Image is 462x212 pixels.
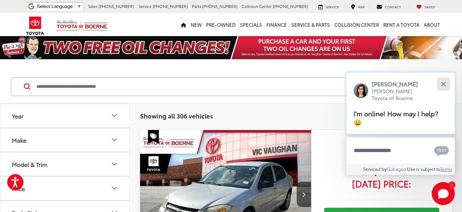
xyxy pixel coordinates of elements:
[12,137,26,143] div: Make
[77,4,82,9] span: ▼
[36,78,406,95] input: Search by Make, Model, or Keyword
[424,4,435,9] span: Saved
[387,166,407,172] a: Gubagoo.
[188,13,204,36] a: New
[354,108,438,127] span: I'm online! How may I help? 😀
[407,166,440,172] span: Use is subject to
[0,104,130,127] button: YearYear
[140,111,213,120] span: Showing all 306 vehicles
[264,13,289,36] a: Finance
[371,4,406,10] a: Contact
[148,130,159,144] span: Special
[0,177,130,200] button: PricePrice
[436,76,451,92] button: Close
[381,13,422,36] a: Rent a Toyota
[241,3,272,9] span: Collision Center
[202,3,237,9] span: [PHONE_NUMBER]
[56,20,108,32] img: Vic Vaughan Toyota of Boerne
[345,4,370,10] a: Map
[289,13,332,36] a: Service & Parts: Opens in a new tab
[153,3,188,9] span: [PHONE_NUMBER]
[110,184,119,192] div: Price
[99,3,134,9] span: [PHONE_NUMBER]
[422,13,442,36] a: About
[297,182,311,207] button: Next image
[432,142,451,159] button: Chat with SMS
[332,13,381,36] a: Collision Center
[358,4,365,9] span: Map
[273,3,308,9] span: [PHONE_NUMBER]
[434,145,449,157] svg: Text
[110,135,119,144] div: Make
[12,112,23,119] div: Year
[385,4,401,9] span: Contact
[372,80,425,88] p: [PERSON_NAME]
[440,166,452,172] a: Terms
[238,13,264,36] a: Specials
[179,13,188,36] a: Home
[12,161,47,168] div: Model & Trim
[22,14,49,38] img: Toyota
[411,4,440,10] a: My Saved Vehicles
[192,3,201,9] span: Parts
[88,3,97,9] span: Sales
[0,128,130,152] button: MakeMake
[346,73,455,175] div: Close[PERSON_NAME][PERSON_NAME] Toyota of BoerneI'm online! How may I help? 😀Type your messageCha...
[37,4,73,9] span: Select Language
[451,183,453,186] span: 1
[110,111,119,120] div: Year
[324,180,439,187] span: [DATE] Price:
[346,138,455,164] textarea: Type your message
[204,13,238,36] a: Pre-Owned
[432,182,455,205] button: Toggle Chat Window
[110,160,119,168] div: Model & Trim
[12,185,25,192] div: Price
[324,158,439,176] span: $1,700
[432,182,455,205] svg: Start Chat
[363,166,387,172] span: Serviced by
[313,4,344,10] a: Service
[372,88,425,102] p: [PERSON_NAME] Toyota of Boerne
[0,152,130,176] button: Model & TrimModel & Trim
[37,4,82,9] a: Select Language​
[326,4,339,9] span: Service
[139,3,152,9] span: Service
